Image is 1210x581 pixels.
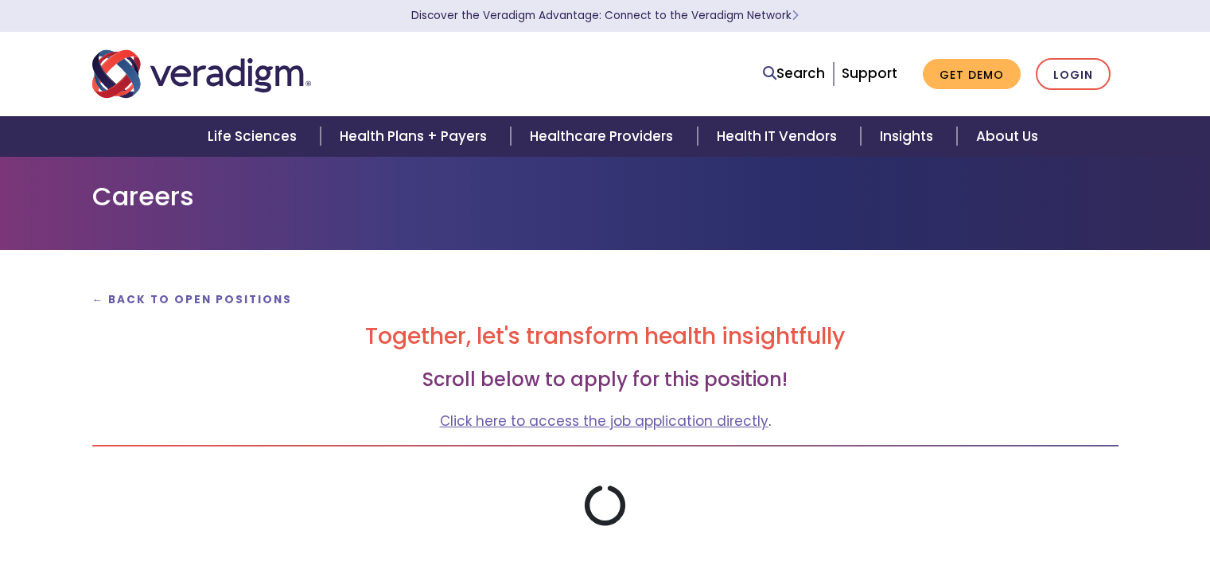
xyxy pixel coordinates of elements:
[92,48,311,100] img: Veradigm logo
[321,116,511,157] a: Health Plans + Payers
[763,63,825,84] a: Search
[861,116,957,157] a: Insights
[92,411,1119,432] p: .
[1036,58,1111,91] a: Login
[792,8,799,23] span: Learn More
[957,116,1057,157] a: About Us
[92,323,1119,350] h2: Together, let's transform health insightfully
[92,292,293,307] a: ← Back to Open Positions
[511,116,697,157] a: Healthcare Providers
[189,116,321,157] a: Life Sciences
[698,116,861,157] a: Health IT Vendors
[92,368,1119,392] h3: Scroll below to apply for this position!
[440,411,768,431] a: Click here to access the job application directly
[92,181,1119,212] h1: Careers
[411,8,799,23] a: Discover the Veradigm Advantage: Connect to the Veradigm NetworkLearn More
[923,59,1021,90] a: Get Demo
[842,64,897,83] a: Support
